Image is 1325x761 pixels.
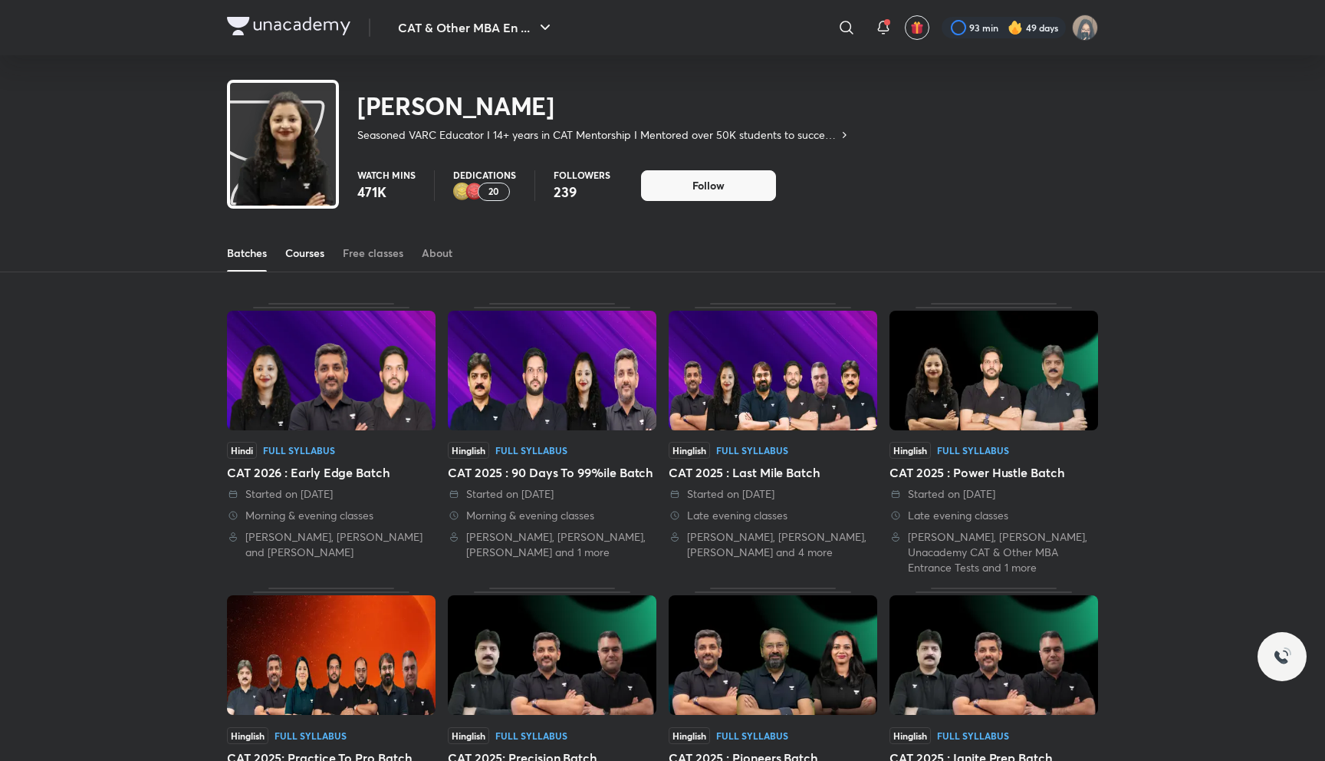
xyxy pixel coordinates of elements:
[357,170,416,180] p: Watch mins
[227,529,436,560] div: Ravi Kumar, Saral Nashier and Alpa Sharma
[889,529,1098,575] div: Lokesh Agarwal, Ravi Kumar, Unacademy CAT & Other MBA Entrance Tests and 1 more
[448,463,656,482] div: CAT 2025 : 90 Days To 99%ile Batch
[227,235,267,272] a: Batches
[227,442,257,459] span: Hindi
[448,303,656,575] div: CAT 2025 : 90 Days To 99%ile Batch
[227,486,436,502] div: Started on 30 Sept 2025
[465,183,484,201] img: educator badge1
[357,91,850,121] h2: [PERSON_NAME]
[641,170,776,201] button: Follow
[669,727,710,744] span: Hinglish
[669,508,877,523] div: Late evening classes
[669,303,877,575] div: CAT 2025 : Last Mile Batch
[227,17,350,35] img: Company Logo
[448,311,656,430] img: Thumbnail
[448,595,656,715] img: Thumbnail
[889,311,1098,430] img: Thumbnail
[669,442,710,459] span: Hinglish
[227,303,436,575] div: CAT 2026 : Early Edge Batch
[448,529,656,560] div: Lokesh Agarwal, Ravi Kumar, Saral Nashier and 1 more
[227,463,436,482] div: CAT 2026 : Early Edge Batch
[495,446,567,455] div: Full Syllabus
[285,245,324,261] div: Courses
[422,235,452,272] a: About
[488,186,499,197] p: 20
[227,311,436,430] img: Thumbnail
[889,727,931,744] span: Hinglish
[448,486,656,502] div: Started on 31 Aug 2025
[669,486,877,502] div: Started on 4 Aug 2025
[448,727,489,744] span: Hinglish
[285,235,324,272] a: Courses
[669,595,877,715] img: Thumbnail
[669,529,877,560] div: Lokesh Agarwal, Ravi Kumar, Saral Nashier and 4 more
[554,183,610,201] p: 239
[227,17,350,39] a: Company Logo
[889,463,1098,482] div: CAT 2025 : Power Hustle Batch
[343,245,403,261] div: Free classes
[554,170,610,180] p: Followers
[263,446,335,455] div: Full Syllabus
[1008,20,1023,35] img: streak
[422,245,452,261] div: About
[692,178,725,193] span: Follow
[357,127,838,143] p: Seasoned VARC Educator I 14+ years in CAT Mentorship I Mentored over 50K students to success I Ex...
[669,463,877,482] div: CAT 2025 : Last Mile Batch
[910,21,924,35] img: avatar
[227,595,436,715] img: Thumbnail
[495,731,567,740] div: Full Syllabus
[389,12,564,43] button: CAT & Other MBA En ...
[889,442,931,459] span: Hinglish
[453,183,472,201] img: educator badge2
[357,183,416,201] p: 471K
[275,731,347,740] div: Full Syllabus
[227,245,267,261] div: Batches
[937,446,1009,455] div: Full Syllabus
[669,311,877,430] img: Thumbnail
[937,731,1009,740] div: Full Syllabus
[1273,647,1291,666] img: ttu
[448,442,489,459] span: Hinglish
[889,303,1098,575] div: CAT 2025 : Power Hustle Batch
[716,446,788,455] div: Full Syllabus
[889,486,1098,502] div: Started on 8 Jul 2025
[343,235,403,272] a: Free classes
[716,731,788,740] div: Full Syllabus
[230,86,336,239] img: class
[889,508,1098,523] div: Late evening classes
[448,508,656,523] div: Morning & evening classes
[227,508,436,523] div: Morning & evening classes
[905,15,929,40] button: avatar
[889,595,1098,715] img: Thumbnail
[227,727,268,744] span: Hinglish
[453,170,516,180] p: Dedications
[1072,15,1098,41] img: Jarul Jangid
